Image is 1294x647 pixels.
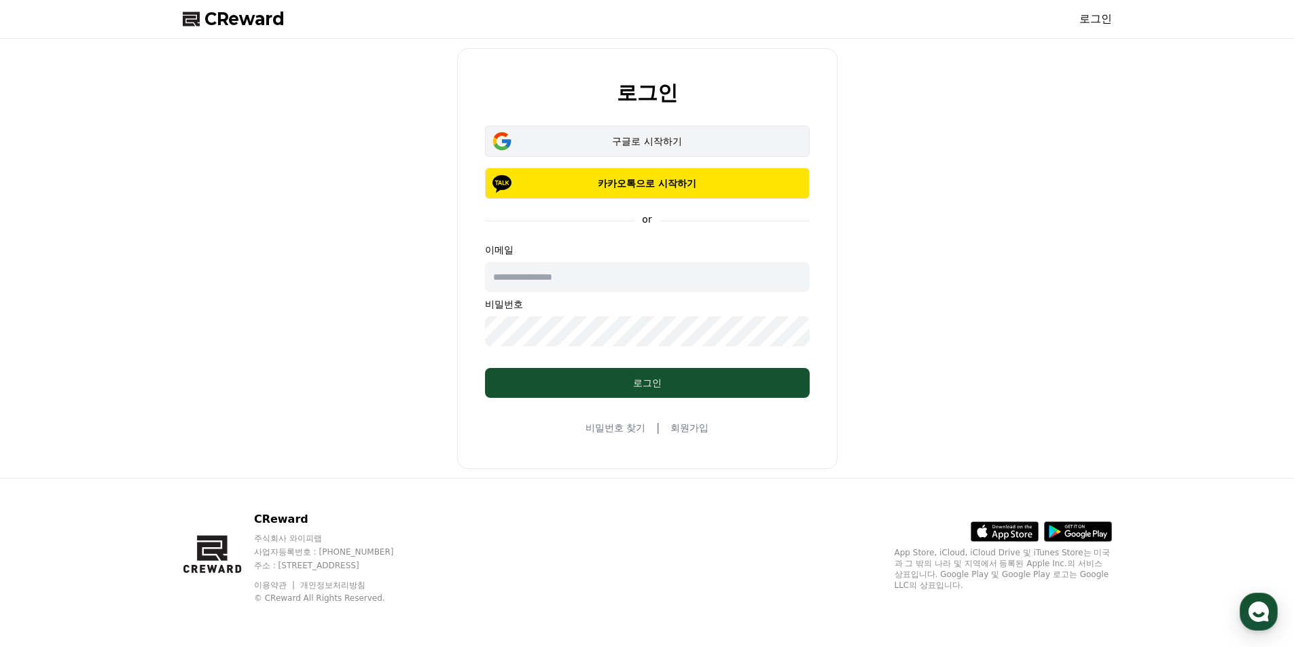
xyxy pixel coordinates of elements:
[656,420,660,436] span: |
[254,511,420,528] p: CReward
[485,168,810,199] button: 카카오톡으로 시작하기
[485,297,810,311] p: 비밀번호
[485,368,810,398] button: 로그인
[254,547,420,557] p: 사업자등록번호 : [PHONE_NUMBER]
[505,177,790,190] p: 카카오톡으로 시작하기
[183,8,285,30] a: CReward
[254,560,420,571] p: 주소 : [STREET_ADDRESS]
[43,451,51,462] span: 홈
[485,126,810,157] button: 구글로 시작하기
[254,593,420,604] p: © CReward All Rights Reserved.
[512,376,783,390] div: 로그인
[617,81,678,104] h2: 로그인
[300,580,365,590] a: 개인정보처리방침
[485,243,810,257] p: 이메일
[895,547,1112,591] p: App Store, iCloud, iCloud Drive 및 iTunes Store는 미국과 그 밖의 나라 및 지역에서 등록된 Apple Inc.의 서비스 상표입니다. Goo...
[210,451,226,462] span: 설정
[670,421,708,435] a: 회원가입
[634,212,660,226] p: or
[124,451,141,462] span: 대화
[1079,11,1112,27] a: 로그인
[175,430,261,464] a: 설정
[204,8,285,30] span: CReward
[505,134,790,148] div: 구글로 시작하기
[586,421,645,435] a: 비밀번호 찾기
[90,430,175,464] a: 대화
[254,580,297,590] a: 이용약관
[4,430,90,464] a: 홈
[254,533,420,544] p: 주식회사 와이피랩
